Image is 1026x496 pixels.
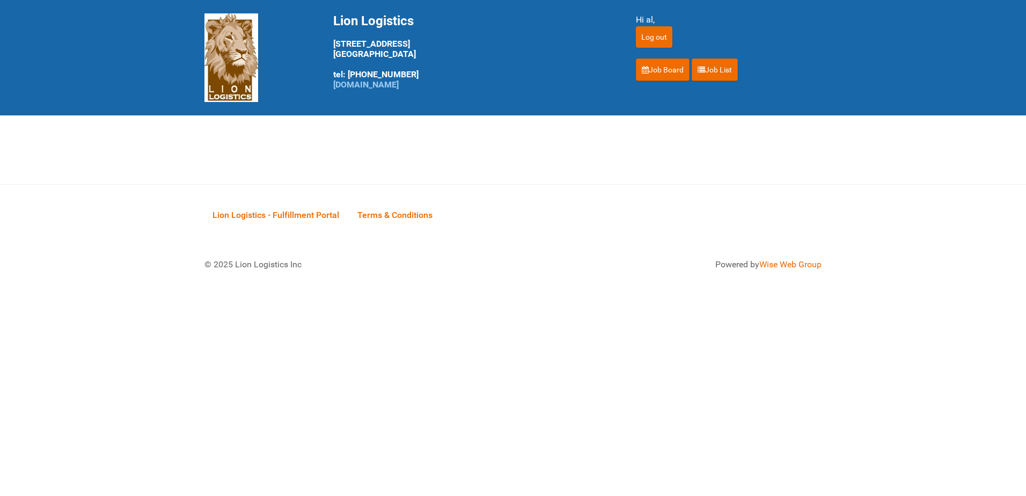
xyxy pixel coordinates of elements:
a: Lion Logistics [204,52,258,62]
a: Terms & Conditions [349,198,441,231]
a: Job List [692,59,738,81]
a: Lion Logistics - Fulfillment Portal [204,198,347,231]
a: [DOMAIN_NAME] [333,79,399,90]
input: Log out [636,26,672,48]
a: Job Board [636,59,690,81]
span: Lion Logistics [333,13,414,28]
img: Lion Logistics [204,13,258,102]
span: Lion Logistics - Fulfillment Portal [212,210,339,220]
span: Terms & Conditions [357,210,433,220]
div: Powered by [526,258,822,271]
div: Hi al, [636,13,822,26]
div: [STREET_ADDRESS] [GEOGRAPHIC_DATA] tel: [PHONE_NUMBER] [333,13,609,90]
a: Wise Web Group [759,259,822,269]
div: © 2025 Lion Logistics Inc [196,250,508,279]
